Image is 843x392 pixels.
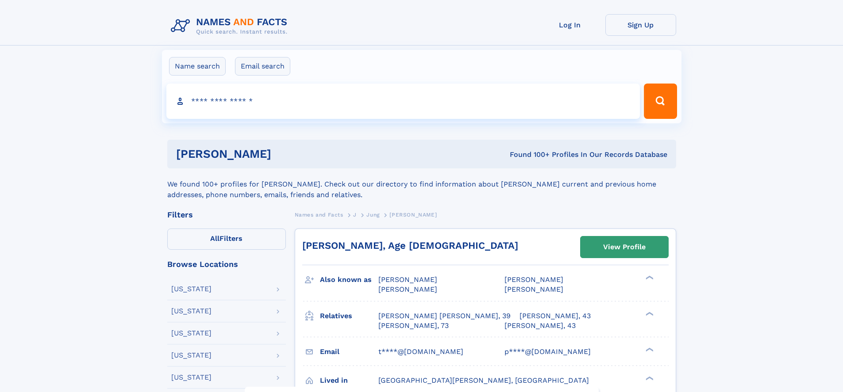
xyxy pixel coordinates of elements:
div: [US_STATE] [171,374,212,381]
img: Logo Names and Facts [167,14,295,38]
a: Sign Up [605,14,676,36]
a: J [353,209,357,220]
div: Browse Locations [167,260,286,268]
a: [PERSON_NAME], 43 [504,321,576,331]
div: [US_STATE] [171,285,212,293]
div: Filters [167,211,286,219]
h3: Also known as [320,272,378,287]
label: Filters [167,228,286,250]
span: J [353,212,357,218]
a: Log In [535,14,605,36]
a: [PERSON_NAME], Age [DEMOGRAPHIC_DATA] [302,240,518,251]
a: View Profile [581,236,668,258]
label: Email search [235,57,290,76]
a: [PERSON_NAME], 73 [378,321,449,331]
a: Names and Facts [295,209,343,220]
span: [PERSON_NAME] [389,212,437,218]
span: [PERSON_NAME] [504,275,563,284]
a: [PERSON_NAME] [PERSON_NAME], 39 [378,311,511,321]
span: [PERSON_NAME] [378,275,437,284]
div: ❯ [643,346,654,352]
h1: [PERSON_NAME] [176,148,391,160]
h3: Lived in [320,373,378,388]
span: All [210,234,219,243]
h3: Email [320,344,378,359]
div: View Profile [603,237,646,257]
button: Search Button [644,84,677,119]
span: Jung [366,212,379,218]
div: [US_STATE] [171,330,212,337]
h3: Relatives [320,308,378,323]
input: search input [166,84,640,119]
a: Jung [366,209,379,220]
label: Name search [169,57,226,76]
div: [US_STATE] [171,352,212,359]
div: We found 100+ profiles for [PERSON_NAME]. Check out our directory to find information about [PERS... [167,168,676,200]
a: [PERSON_NAME], 43 [520,311,591,321]
div: [US_STATE] [171,308,212,315]
div: ❯ [643,311,654,316]
span: [PERSON_NAME] [504,285,563,293]
div: Found 100+ Profiles In Our Records Database [390,150,667,160]
span: [GEOGRAPHIC_DATA][PERSON_NAME], [GEOGRAPHIC_DATA] [378,376,589,384]
div: ❯ [643,275,654,281]
div: ❯ [643,375,654,381]
span: [PERSON_NAME] [378,285,437,293]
